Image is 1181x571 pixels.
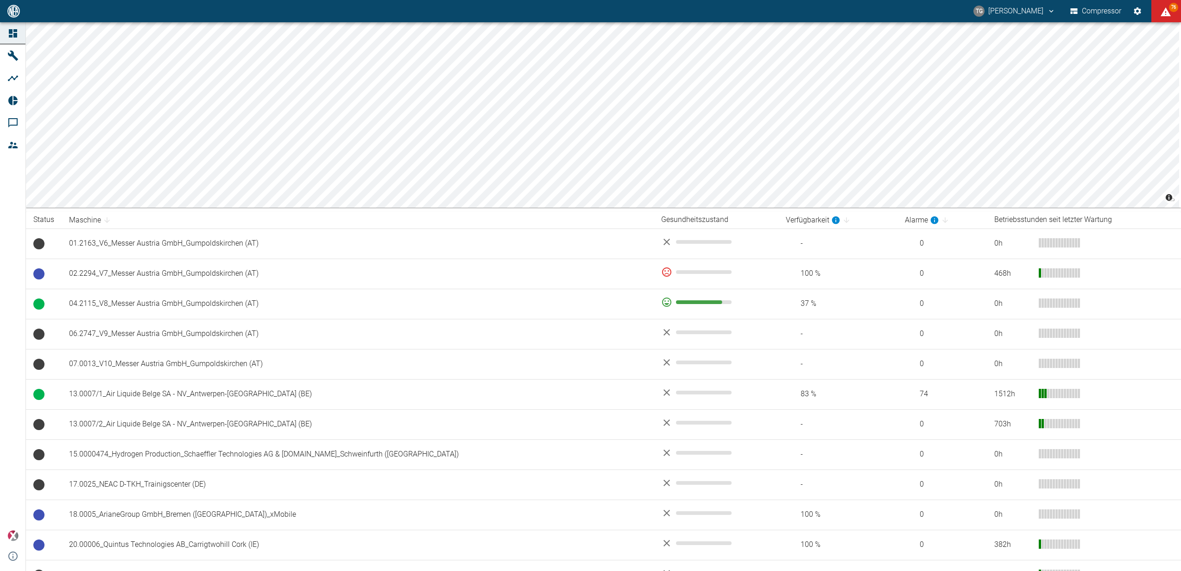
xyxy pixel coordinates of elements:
div: 0 % [661,266,771,278]
span: - [786,238,890,249]
div: 1512 h [994,389,1031,400]
div: berechnet für die letzten 7 Tage [905,215,939,226]
div: 83 % [661,297,771,308]
button: thomas.gregoir@neuman-esser.com [972,3,1057,19]
div: No data [661,236,771,247]
div: 0 h [994,238,1031,249]
td: 04.2115_V8_Messer Austria GmbH_Gumpoldskirchen (AT) [62,289,654,319]
span: Maschine [69,215,113,226]
span: 0 [905,298,979,309]
th: Status [26,211,62,228]
div: No data [661,538,771,549]
span: 37 % [786,298,890,309]
span: 83 % [786,389,890,400]
div: No data [661,477,771,489]
span: - [786,329,890,339]
span: 0 [905,449,979,460]
div: No data [661,417,771,428]
div: 0 h [994,449,1031,460]
span: Betriebsbereit [33,268,44,279]
div: 0 h [994,509,1031,520]
span: Betrieb [33,298,44,310]
span: 0 [905,329,979,339]
button: Compressor [1068,3,1124,19]
td: 20.00006_Quintus Technologies AB_Carrigtwohill Cork (IE) [62,530,654,560]
span: Keine Daten [33,479,44,490]
span: Betrieb [33,389,44,400]
span: 100 % [786,509,890,520]
div: No data [661,447,771,458]
td: 15.0000474_Hydrogen Production_Schaeffler Technologies AG & [DOMAIN_NAME]_Schweinfurth ([GEOGRAPH... [62,439,654,469]
div: No data [661,357,771,368]
div: berechnet für die letzten 7 Tage [786,215,840,226]
span: 0 [905,359,979,369]
div: 0 h [994,298,1031,309]
span: Keine Daten [33,449,44,460]
span: - [786,359,890,369]
span: Keine Daten [33,419,44,430]
span: 0 [905,268,979,279]
th: Gesundheitszustand [654,211,778,228]
td: 18.0005_ArianeGroup GmbH_Bremen ([GEOGRAPHIC_DATA])_xMobile [62,500,654,530]
span: - [786,419,890,430]
div: No data [661,327,771,338]
div: 382 h [994,539,1031,550]
img: Xplore Logo [7,530,19,541]
th: Betriebsstunden seit letzter Wartung [987,211,1181,228]
div: No data [661,508,771,519]
span: Betriebsbereit [33,539,44,551]
td: 13.0007/1_Air Liquide Belge SA - NV_Antwerpen-[GEOGRAPHIC_DATA] (BE) [62,379,654,409]
span: - [786,449,890,460]
div: 0 h [994,359,1031,369]
td: 17.0025_NEAC D-TKH_Trainigscenter (DE) [62,469,654,500]
span: Betriebsbereit [33,509,44,520]
canvas: Map [26,22,1179,208]
span: 100 % [786,268,890,279]
img: logo [6,5,21,17]
div: 703 h [994,419,1031,430]
td: 06.2747_V9_Messer Austria GmbH_Gumpoldskirchen (AT) [62,319,654,349]
td: 07.0013_V10_Messer Austria GmbH_Gumpoldskirchen (AT) [62,349,654,379]
div: 0 h [994,329,1031,339]
span: 0 [905,238,979,249]
button: Einstellungen [1129,3,1146,19]
span: 0 [905,419,979,430]
td: 13.0007/2_Air Liquide Belge SA - NV_Antwerpen-[GEOGRAPHIC_DATA] (BE) [62,409,654,439]
span: 0 [905,509,979,520]
div: TG [973,6,985,17]
div: 468 h [994,268,1031,279]
span: Keine Daten [33,238,44,249]
span: 76 [1169,3,1178,12]
div: No data [661,387,771,398]
span: Keine Daten [33,359,44,370]
span: 0 [905,479,979,490]
span: 100 % [786,539,890,550]
span: - [786,479,890,490]
span: 74 [905,389,979,400]
div: 0 h [994,479,1031,490]
td: 01.2163_V6_Messer Austria GmbH_Gumpoldskirchen (AT) [62,228,654,259]
td: 02.2294_V7_Messer Austria GmbH_Gumpoldskirchen (AT) [62,259,654,289]
span: Keine Daten [33,329,44,340]
span: 0 [905,539,979,550]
